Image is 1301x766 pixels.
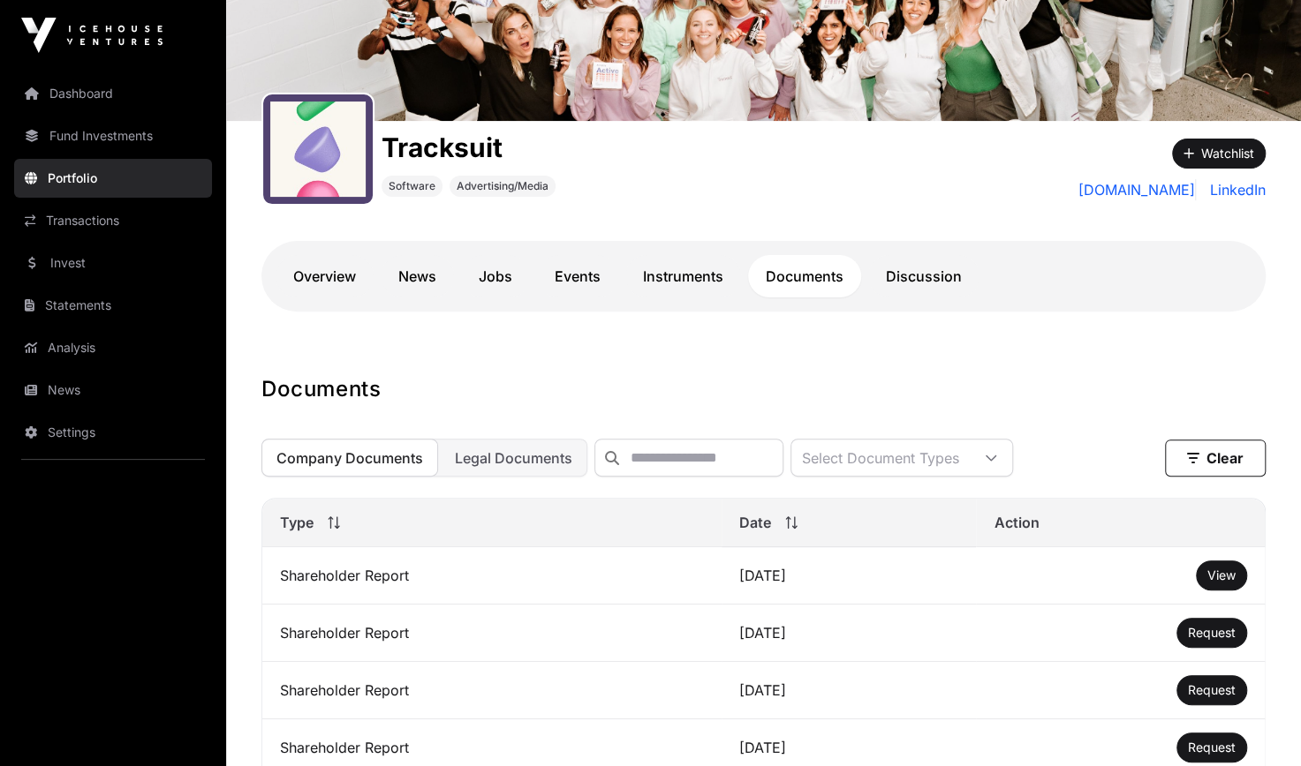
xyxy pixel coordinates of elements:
a: Discussion [868,255,980,297]
button: Company Documents [261,439,438,477]
a: News [14,371,212,409]
span: Request [1188,682,1236,697]
button: Request [1176,618,1247,648]
a: Settings [14,413,212,452]
iframe: Chat Widget [1213,681,1301,766]
a: [DOMAIN_NAME] [1078,179,1196,200]
span: Type [280,512,314,533]
span: Software [389,179,435,193]
a: Events [537,255,618,297]
a: Fund Investments [14,116,212,155]
div: Select Document Types [791,439,970,476]
span: View [1207,567,1236,582]
a: Transactions [14,201,212,240]
h1: Tracksuit [382,131,556,163]
a: Documents [748,255,861,297]
span: Request [1188,740,1236,755]
a: Request [1188,739,1236,756]
a: Request [1188,624,1236,642]
td: Shareholder Report [262,605,722,662]
a: Portfolio [14,159,212,198]
span: Date [739,512,771,533]
button: Watchlist [1172,139,1266,169]
nav: Tabs [276,255,1252,297]
a: Dashboard [14,74,212,113]
img: gotracksuit_logo.jpeg [270,101,366,197]
a: Jobs [461,255,530,297]
button: Clear [1165,439,1266,477]
img: Icehouse Ventures Logo [21,18,163,53]
a: Analysis [14,328,212,367]
a: Request [1188,681,1236,699]
a: Overview [276,255,374,297]
span: Advertising/Media [457,179,548,193]
span: Request [1188,625,1236,640]
span: Action [994,512,1039,533]
span: Legal Documents [455,449,572,467]
a: View [1207,567,1236,584]
span: Company Documents [276,449,423,467]
a: News [381,255,454,297]
button: Request [1176,732,1247,762]
button: Request [1176,675,1247,705]
td: [DATE] [722,605,977,662]
td: Shareholder Report [262,662,722,719]
a: Invest [14,244,212,282]
td: Shareholder Report [262,547,722,605]
a: Instruments [625,255,741,297]
td: [DATE] [722,547,977,605]
a: LinkedIn [1203,179,1266,200]
a: Statements [14,286,212,325]
button: View [1196,560,1247,590]
button: Legal Documents [440,439,587,477]
td: [DATE] [722,662,977,719]
h1: Documents [261,375,1266,403]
